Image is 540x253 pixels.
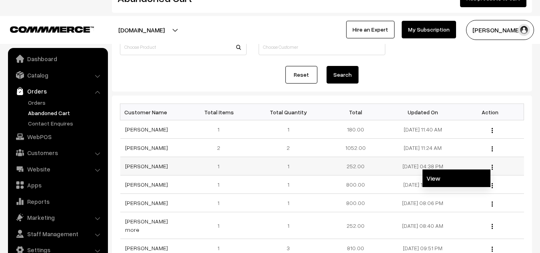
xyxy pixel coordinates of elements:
[456,104,524,120] th: Action
[389,120,456,139] td: [DATE] 11:40 AM
[492,201,493,207] img: Menu
[322,157,389,175] td: 252.00
[10,227,105,241] a: Staff Management
[492,247,493,252] img: Menu
[402,21,456,38] a: My Subscription
[346,21,395,38] a: Hire an Expert
[389,212,456,239] td: [DATE] 08:40 AM
[466,20,534,40] button: [PERSON_NAME]…
[10,145,105,160] a: Customers
[125,163,168,169] a: [PERSON_NAME]
[125,218,168,233] a: [PERSON_NAME] more
[422,169,490,187] a: View
[26,98,105,107] a: Orders
[26,109,105,117] a: Abandoned Cart
[389,175,456,194] td: [DATE] 12:54 PM
[10,210,105,225] a: Marketing
[389,194,456,212] td: [DATE] 08:06 PM
[255,120,322,139] td: 1
[187,104,255,120] th: Total Items
[125,245,168,251] a: [PERSON_NAME]
[120,104,187,120] th: Customer Name
[125,144,168,151] a: [PERSON_NAME]
[389,139,456,157] td: [DATE] 11:24 AM
[389,157,456,175] td: [DATE] 04:38 PM
[255,212,322,239] td: 1
[327,66,359,84] button: Search
[518,24,530,36] img: user
[120,39,247,55] input: Choose Product
[10,178,105,192] a: Apps
[187,120,255,139] td: 1
[10,24,80,34] a: COMMMERCE
[322,175,389,194] td: 800.00
[187,157,255,175] td: 1
[10,84,105,98] a: Orders
[285,66,317,84] a: Reset
[322,139,389,157] td: 1052.00
[90,20,193,40] button: [DOMAIN_NAME]
[322,212,389,239] td: 252.00
[125,126,168,133] a: [PERSON_NAME]
[10,26,94,32] img: COMMMERCE
[255,175,322,194] td: 1
[255,194,322,212] td: 1
[10,194,105,209] a: Reports
[187,212,255,239] td: 1
[322,194,389,212] td: 800.00
[389,104,456,120] th: Updated On
[10,52,105,66] a: Dashboard
[492,224,493,229] img: Menu
[10,162,105,176] a: Website
[10,68,105,82] a: Catalog
[255,104,322,120] th: Total Quantity
[187,139,255,157] td: 2
[492,165,493,170] img: Menu
[187,175,255,194] td: 1
[492,146,493,151] img: Menu
[259,39,385,55] input: Choose Customer
[125,181,168,188] a: [PERSON_NAME]
[26,119,105,127] a: Contact Enquires
[187,194,255,212] td: 1
[492,183,493,188] img: Menu
[255,157,322,175] td: 1
[322,120,389,139] td: 180.00
[255,139,322,157] td: 2
[125,199,168,206] a: [PERSON_NAME]
[492,128,493,133] img: Menu
[322,104,389,120] th: Total
[10,129,105,144] a: WebPOS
